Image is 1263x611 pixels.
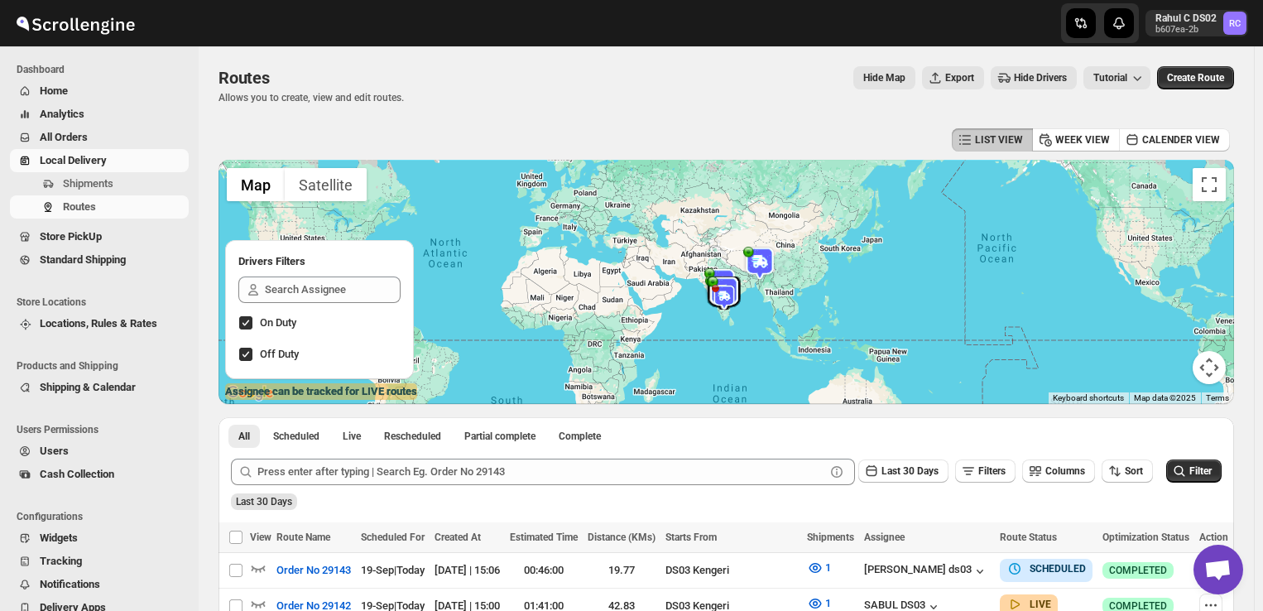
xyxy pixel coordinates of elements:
[260,316,296,329] span: On Duty
[1193,168,1226,201] button: Toggle fullscreen view
[863,71,905,84] span: Hide Map
[10,376,189,399] button: Shipping & Calendar
[945,71,974,84] span: Export
[588,562,656,579] div: 19.77
[1022,459,1095,483] button: Columns
[864,532,905,543] span: Assignee
[343,430,361,443] span: Live
[40,253,126,266] span: Standard Shipping
[10,550,189,573] button: Tracking
[238,430,250,443] span: All
[40,84,68,97] span: Home
[273,430,319,443] span: Scheduled
[825,561,831,574] span: 1
[853,66,915,89] button: Map action label
[559,430,601,443] span: Complete
[10,126,189,149] button: All Orders
[10,527,189,550] button: Widgets
[665,532,717,543] span: Starts From
[1134,393,1196,402] span: Map data ©2025
[665,562,797,579] div: DS03 Kengeri
[40,468,114,480] span: Cash Collection
[1119,128,1230,152] button: CALENDER VIEW
[1014,71,1067,84] span: Hide Drivers
[1166,459,1222,483] button: Filter
[223,382,277,404] img: Google
[1193,545,1243,594] div: Open chat
[10,79,189,103] button: Home
[1053,392,1124,404] button: Keyboard shortcuts
[10,103,189,126] button: Analytics
[267,557,361,584] button: Order No 29143
[17,423,190,436] span: Users Permissions
[40,555,82,567] span: Tracking
[17,63,190,76] span: Dashboard
[1102,459,1153,483] button: Sort
[40,445,69,457] span: Users
[510,532,578,543] span: Estimated Time
[955,459,1016,483] button: Filters
[1189,465,1212,477] span: Filter
[10,195,189,219] button: Routes
[40,532,78,544] span: Widgets
[236,496,292,508] span: Last 30 Days
[1030,599,1051,610] b: LIVE
[1229,18,1241,29] text: RC
[825,597,831,609] span: 1
[1193,351,1226,384] button: Map camera controls
[922,66,984,89] button: Export
[1142,133,1220,147] span: CALENDER VIEW
[464,430,535,443] span: Partial complete
[361,564,425,576] span: 19-Sep | Today
[1167,71,1224,84] span: Create Route
[257,459,825,485] input: Press enter after typing | Search Eg. Order No 29143
[223,382,277,404] a: Open this area in Google Maps (opens a new window)
[807,532,854,543] span: Shipments
[1145,10,1248,36] button: User menu
[285,168,367,201] button: Show satellite imagery
[13,2,137,44] img: ScrollEngine
[17,510,190,523] span: Configurations
[1155,12,1217,25] p: Rahul C DS02
[1125,465,1143,477] span: Sort
[40,578,100,590] span: Notifications
[238,253,401,270] h2: Drivers Filters
[881,465,939,477] span: Last 30 Days
[219,91,404,104] p: Allows you to create, view and edit routes.
[361,532,425,543] span: Scheduled For
[40,230,102,243] span: Store PickUp
[260,348,299,360] span: Off Duty
[1055,133,1110,147] span: WEEK VIEW
[1102,532,1189,543] span: Optimization Status
[797,555,841,581] button: 1
[1199,532,1228,543] span: Action
[1109,564,1167,577] span: COMPLETED
[510,562,578,579] div: 00:46:00
[1223,12,1246,35] span: Rahul C DS02
[1045,465,1085,477] span: Columns
[858,459,948,483] button: Last 30 Days
[17,296,190,309] span: Store Locations
[40,131,88,143] span: All Orders
[952,128,1033,152] button: LIST VIEW
[864,563,988,580] button: [PERSON_NAME] ds03
[40,154,107,166] span: Local Delivery
[1206,393,1229,402] a: Terms (opens in new tab)
[10,440,189,463] button: Users
[63,177,113,190] span: Shipments
[1093,72,1127,84] span: Tutorial
[10,573,189,596] button: Notifications
[1000,532,1057,543] span: Route Status
[978,465,1006,477] span: Filters
[1155,25,1217,35] p: b607ea-2b
[1032,128,1120,152] button: WEEK VIEW
[991,66,1077,89] button: Hide Drivers
[1157,66,1234,89] button: Create Route
[40,381,136,393] span: Shipping & Calendar
[10,312,189,335] button: Locations, Rules & Rates
[975,133,1023,147] span: LIST VIEW
[276,532,330,543] span: Route Name
[1083,66,1150,89] button: Tutorial
[1006,560,1086,577] button: SCHEDULED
